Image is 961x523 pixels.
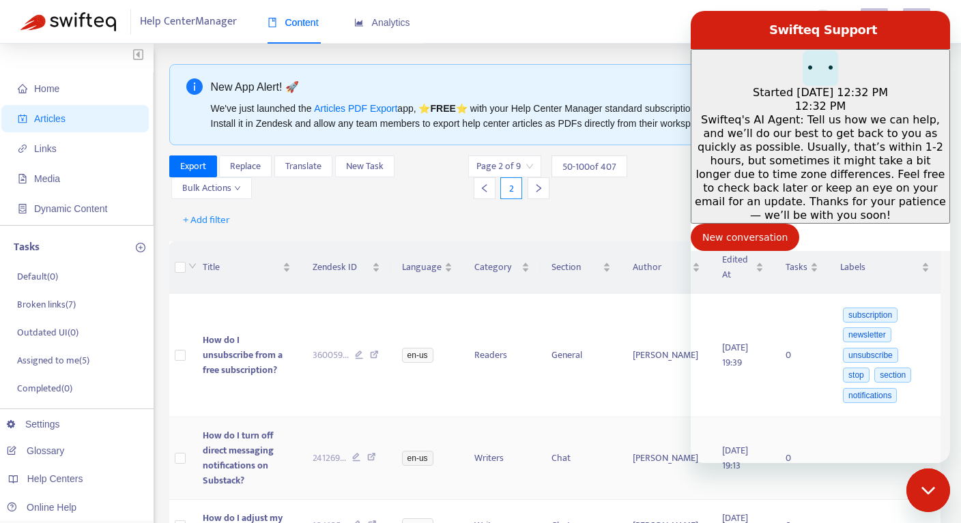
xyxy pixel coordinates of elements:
[7,502,76,513] a: Online Help
[313,348,349,363] span: 360059 ...
[17,353,89,368] p: Assigned to me ( 5 )
[274,155,332,177] button: Translate
[230,159,261,174] span: Replace
[391,241,463,294] th: Language
[313,451,346,466] span: 241269 ...
[285,159,321,174] span: Translate
[14,239,40,256] p: Tasks
[480,183,489,193] span: left
[402,451,433,466] span: en-us
[203,428,274,488] span: How do I turn off direct messaging notifications on Substack?
[203,260,280,275] span: Title
[34,203,107,214] span: Dynamic Content
[211,78,910,95] div: New App Alert! 🚀
[171,177,252,199] button: Bulk Actionsdown
[463,417,541,500] td: Writers
[622,241,711,294] th: Author
[34,83,59,94] span: Home
[7,419,60,430] a: Settings
[18,144,27,153] span: link
[402,348,433,363] span: en-us
[219,155,272,177] button: Replace
[474,260,519,275] span: Category
[906,468,950,512] iframe: Button to launch messaging window, conversation in progress
[562,160,616,174] span: 50 - 100 of 407
[173,209,240,231] button: + Add filter
[234,185,241,192] span: down
[18,114,27,123] span: account-book
[335,155,395,177] button: New Task
[18,84,27,93] span: home
[18,174,27,183] span: file-image
[541,417,622,500] td: Chat
[136,243,145,252] span: plus-circle
[34,113,66,124] span: Articles
[268,17,319,28] span: Content
[27,473,83,484] span: Help Centers
[354,17,410,28] span: Analytics
[20,12,116,31] img: Swifteq
[186,78,203,95] span: info-circle
[183,212,230,228] span: + Add filter
[169,155,217,177] button: Export
[17,269,58,284] p: Default ( 0 )
[463,294,541,417] td: Readers
[192,241,302,294] th: Title
[203,332,283,378] span: How do I unsubscribe from a free subscription?
[211,101,910,131] div: We've just launched the app, ⭐ ⭐️ with your Help Center Manager standard subscription (current on...
[541,241,622,294] th: Section
[18,204,27,213] span: container
[622,294,711,417] td: [PERSON_NAME]
[430,103,455,114] b: FREE
[34,143,57,154] span: Links
[402,260,442,275] span: Language
[182,181,241,196] span: Bulk Actions
[354,18,364,27] span: area-chart
[7,445,64,456] a: Glossary
[268,18,277,27] span: book
[463,241,541,294] th: Category
[17,325,78,340] p: Outdated UI ( 0 )
[34,173,60,184] span: Media
[140,9,237,35] span: Help Center Manager
[188,262,197,270] span: down
[633,260,689,275] span: Author
[500,177,522,199] div: 2
[17,381,72,395] p: Completed ( 0 )
[551,260,600,275] span: Section
[17,297,76,312] p: Broken links ( 7 )
[313,260,369,275] span: Zendesk ID
[541,294,622,417] td: General
[346,159,384,174] span: New Task
[314,103,397,114] a: Articles PDF Export
[622,417,711,500] td: [PERSON_NAME]
[534,183,543,193] span: right
[180,159,206,174] span: Export
[691,11,950,463] iframe: Messaging window
[302,241,391,294] th: Zendesk ID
